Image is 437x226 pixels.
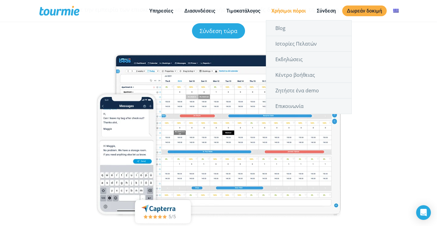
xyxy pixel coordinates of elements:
a: Ζητήστε ένα demo [266,83,351,98]
a: Υπηρεσίες [145,7,178,15]
a: Τιμοκατάλογος [222,7,265,15]
a: Χρήσιμοι πόροι [267,7,310,15]
a: Διασυνδέσεις [180,7,220,15]
a: Επικοινωνία [266,98,351,114]
a: Ιστορίες Πελατών [266,36,351,51]
a: Εκδηλώσεις [266,52,351,67]
a: Σύνδεση τώρα [192,23,245,39]
a: Δωρεάν δοκιμή [342,6,387,16]
a: Σύνδεση [312,7,340,15]
a: Blog [266,20,351,36]
div: Open Intercom Messenger [416,205,431,220]
a: Κέντρο βοήθειας [266,67,351,83]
